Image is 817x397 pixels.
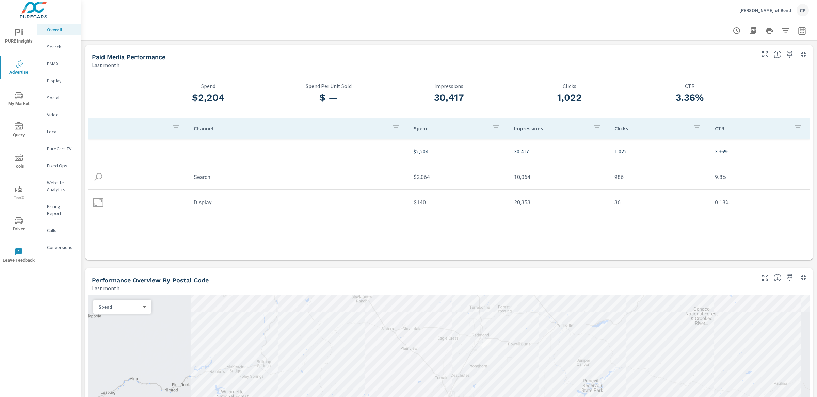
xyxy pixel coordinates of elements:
[47,244,75,251] p: Conversions
[93,172,103,182] img: icon-search.svg
[47,26,75,33] p: Overall
[148,92,269,103] h3: $2,204
[37,42,81,52] div: Search
[37,242,81,252] div: Conversions
[0,20,37,271] div: nav menu
[629,92,750,103] h3: 3.36%
[37,110,81,120] div: Video
[47,162,75,169] p: Fixed Ops
[37,76,81,86] div: Display
[2,29,35,45] span: PURE Insights
[509,168,609,186] td: 10,064
[47,128,75,135] p: Local
[609,168,709,186] td: 986
[47,145,75,152] p: PureCars TV
[47,179,75,193] p: Website Analytics
[47,43,75,50] p: Search
[47,60,75,67] p: PMAX
[92,284,119,292] p: Last month
[609,194,709,211] td: 36
[779,24,792,37] button: Apply Filters
[715,125,788,132] p: CTR
[92,61,119,69] p: Last month
[709,168,810,186] td: 9.8%
[47,203,75,217] p: Pacing Report
[389,92,509,103] h3: 30,417
[389,83,509,89] p: Impressions
[414,125,487,132] p: Spend
[514,147,604,155] p: 30,417
[92,277,209,284] h5: Performance Overview By Postal Code
[37,161,81,171] div: Fixed Ops
[37,201,81,218] div: Pacing Report
[795,24,809,37] button: Select Date Range
[194,125,386,132] p: Channel
[509,194,609,211] td: 20,353
[93,304,146,310] div: Spend
[2,122,35,139] span: Query
[2,91,35,108] span: My Market
[99,304,140,310] p: Spend
[784,49,795,60] span: Save this to your personalized report
[763,24,776,37] button: Print Report
[709,194,810,211] td: 0.18%
[2,216,35,233] span: Driver
[92,53,165,61] h5: Paid Media Performance
[773,274,782,282] span: Understand performance data by postal code. Individual postal codes can be selected and expanded ...
[408,194,509,211] td: $140
[614,125,688,132] p: Clicks
[47,111,75,118] p: Video
[798,272,809,283] button: Minimize Widget
[739,7,791,13] p: [PERSON_NAME] of Bend
[47,94,75,101] p: Social
[47,77,75,84] p: Display
[614,147,704,155] p: 1,022
[797,4,809,16] div: CP
[760,272,771,283] button: Make Fullscreen
[408,168,509,186] td: $2,064
[2,248,35,264] span: Leave Feedback
[509,92,630,103] h3: 1,022
[93,197,103,208] img: icon-display.svg
[37,144,81,154] div: PureCars TV
[414,147,503,155] p: $2,204
[37,225,81,235] div: Calls
[2,185,35,202] span: Tier2
[715,147,804,155] p: 3.36%
[47,227,75,234] p: Calls
[629,83,750,89] p: CTR
[37,178,81,195] div: Website Analytics
[37,93,81,103] div: Social
[188,194,408,211] td: Display
[773,50,782,59] span: Understand performance metrics over the selected time range.
[269,92,389,103] h3: $ —
[2,60,35,77] span: Advertise
[514,125,587,132] p: Impressions
[798,49,809,60] button: Minimize Widget
[760,49,771,60] button: Make Fullscreen
[148,83,269,89] p: Spend
[2,154,35,170] span: Tools
[746,24,760,37] button: "Export Report to PDF"
[37,59,81,69] div: PMAX
[37,127,81,137] div: Local
[784,272,795,283] span: Save this to your personalized report
[509,83,630,89] p: Clicks
[188,168,408,186] td: Search
[269,83,389,89] p: Spend Per Unit Sold
[37,24,81,35] div: Overall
